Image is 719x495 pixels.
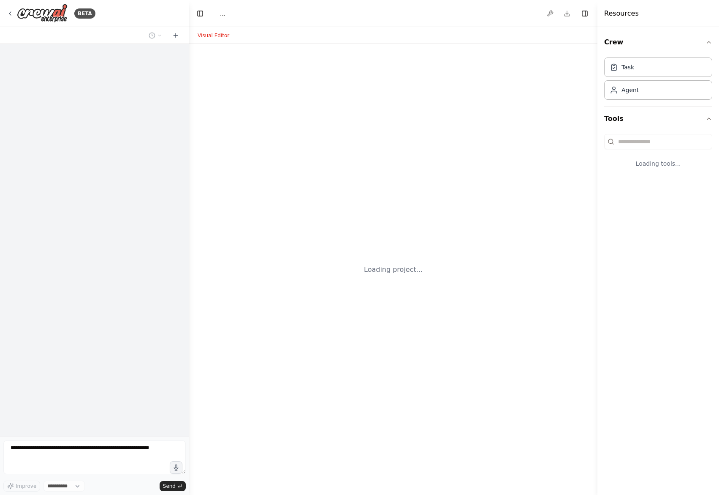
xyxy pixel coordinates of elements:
img: Logo [17,4,68,23]
div: Task [621,63,634,71]
div: BETA [74,8,95,19]
span: ... [220,9,225,18]
button: Improve [3,481,40,492]
button: Visual Editor [193,30,234,41]
button: Hide right sidebar [579,8,591,19]
div: Loading project... [364,265,423,275]
span: Send [163,483,176,490]
button: Hide left sidebar [194,8,206,19]
button: Tools [604,107,712,131]
span: Improve [16,483,36,490]
h4: Resources [604,8,639,19]
button: Click to speak your automation idea [170,461,182,474]
div: Agent [621,86,639,94]
button: Crew [604,30,712,54]
nav: breadcrumb [220,9,225,18]
div: Crew [604,54,712,107]
button: Start a new chat [169,30,182,41]
button: Send [160,481,186,491]
div: Loading tools... [604,153,712,175]
div: Tools [604,131,712,181]
button: Switch to previous chat [145,30,166,41]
